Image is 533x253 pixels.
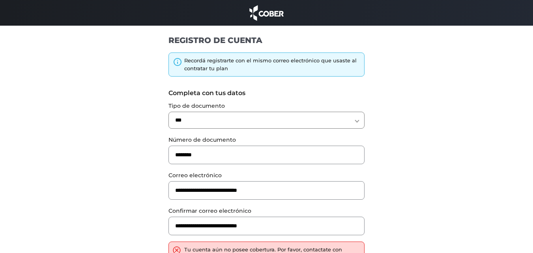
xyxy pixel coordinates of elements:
div: Recordá registrarte con el mismo correo electrónico que usaste al contratar tu plan [184,57,360,72]
label: Tipo de documento [168,102,365,110]
label: Número de documento [168,136,365,144]
label: Confirmar correo electrónico [168,207,365,215]
h1: REGISTRO DE CUENTA [168,35,365,45]
img: cober_marca.png [247,4,286,22]
label: Completa con tus datos [168,88,365,98]
label: Correo electrónico [168,171,365,180]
